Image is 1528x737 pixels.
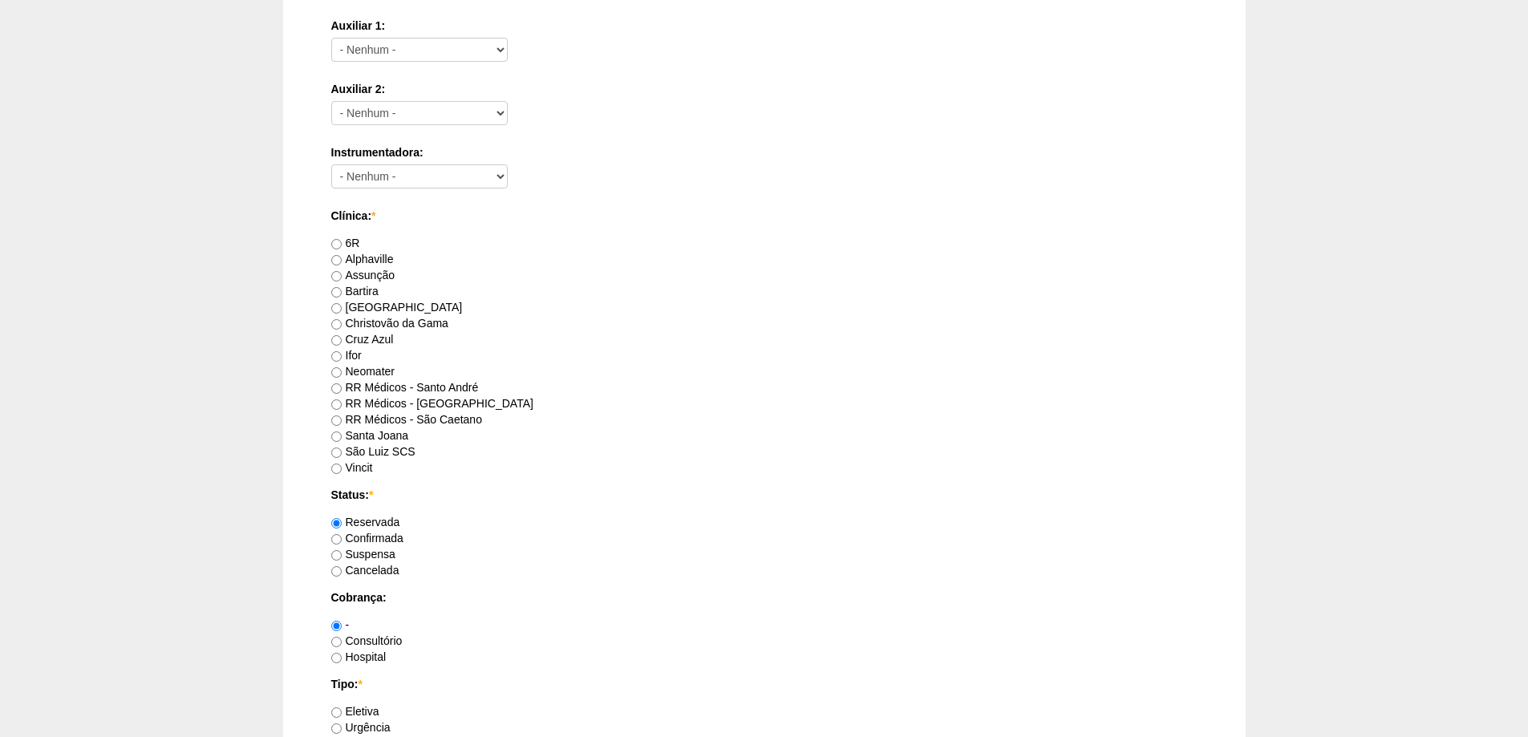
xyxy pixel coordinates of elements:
[331,653,342,663] input: Hospital
[331,317,448,330] label: Christovão da Gama
[331,461,373,474] label: Vincit
[331,18,1198,34] label: Auxiliar 1:
[331,721,391,734] label: Urgência
[331,413,482,426] label: RR Médicos - São Caetano
[331,269,395,281] label: Assunção
[331,705,379,718] label: Eletiva
[331,532,403,545] label: Confirmada
[331,707,342,718] input: Eletiva
[331,650,387,663] label: Hospital
[331,335,342,346] input: Cruz Azul
[331,534,342,545] input: Confirmada
[331,589,1198,605] label: Cobrança:
[331,487,1198,503] label: Status:
[331,319,342,330] input: Christovão da Gama
[331,351,342,362] input: Ifor
[331,365,395,378] label: Neomater
[331,144,1198,160] label: Instrumentadora:
[331,618,350,631] label: -
[331,550,342,561] input: Suspensa
[331,255,342,265] input: Alphaville
[331,397,533,410] label: RR Médicos - [GEOGRAPHIC_DATA]
[331,399,342,410] input: RR Médicos - [GEOGRAPHIC_DATA]
[331,634,403,647] label: Consultório
[331,287,342,298] input: Bartira
[331,518,342,528] input: Reservada
[331,303,342,314] input: [GEOGRAPHIC_DATA]
[331,637,342,647] input: Consultório
[331,208,1198,224] label: Clínica:
[331,383,342,394] input: RR Médicos - Santo André
[331,271,342,281] input: Assunção
[331,431,342,442] input: Santa Joana
[331,239,342,249] input: 6R
[331,333,394,346] label: Cruz Azul
[331,676,1198,692] label: Tipo:
[331,445,415,458] label: São Luiz SCS
[331,566,342,577] input: Cancelada
[331,285,379,298] label: Bartira
[358,678,362,690] span: Este campo é obrigatório.
[331,621,342,631] input: -
[331,415,342,426] input: RR Médicos - São Caetano
[331,237,360,249] label: 6R
[331,367,342,378] input: Neomater
[331,381,479,394] label: RR Médicos - Santo André
[331,548,395,561] label: Suspensa
[331,253,394,265] label: Alphaville
[331,429,409,442] label: Santa Joana
[369,488,373,501] span: Este campo é obrigatório.
[331,349,362,362] label: Ifor
[331,464,342,474] input: Vincit
[331,447,342,458] input: São Luiz SCS
[331,301,463,314] label: [GEOGRAPHIC_DATA]
[331,81,1198,97] label: Auxiliar 2:
[331,516,400,528] label: Reservada
[371,209,375,222] span: Este campo é obrigatório.
[331,723,342,734] input: Urgência
[331,564,399,577] label: Cancelada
